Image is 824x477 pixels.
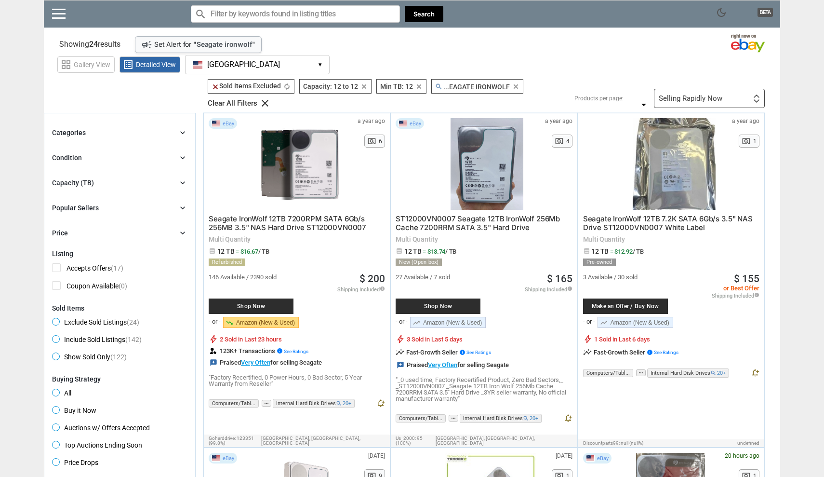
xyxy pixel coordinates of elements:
span: trending_up [600,319,608,327]
span: BETA [758,8,773,17]
button: Search [405,6,443,23]
span: Shop Now [400,303,476,309]
span: [GEOGRAPHIC_DATA], [GEOGRAPHIC_DATA],[GEOGRAPHIC_DATA] [436,436,572,446]
span: 1 [753,138,757,144]
div: - or - [583,318,595,325]
span: 27 Available / 7 sold [396,274,450,280]
span: Internal Hard Disk Drives [460,414,542,423]
i: chevron_right [178,128,187,137]
span: eBay [597,456,609,461]
i: info [647,349,653,355]
a: trending_upAmazon (New & Used) [410,317,486,328]
div: Price [52,228,68,238]
a: Seagate IronWolf 12TB 7.2K SATA 6Gb/s 3.5" NAS Drive ST12000VN0007 White Label [583,216,753,232]
span: a year ago [545,118,572,124]
div: Clear All Filters [208,100,257,107]
span: $ 155 [734,274,759,284]
button: more_horiz [449,415,458,422]
span: 2 Sold in Last 23 hours [220,336,282,342]
i: search [710,370,717,376]
a: $ 165 [547,274,572,284]
i: insights [583,348,592,356]
span: 1 Sold in Last 6 days [594,336,650,342]
a: ST12000VN0007 Seagate 12TB IronWolf 256Mb Cache 7200RRM SATA 3.5" Hard Drive [396,216,560,232]
a: Very Often [428,361,457,368]
i: bolt [209,334,218,344]
i: chevron_right [178,153,187,163]
div: Praised for selling Seagate [209,359,322,367]
span: a year ago [732,118,759,124]
span: See Ratings [654,350,678,355]
div: Condition [52,153,82,163]
div: New (Open box) [396,259,442,266]
i: bolt [583,334,593,344]
span: 12 TB [217,247,235,255]
button: notification_add [564,414,572,424]
i: info [567,286,572,291]
span: [GEOGRAPHIC_DATA] [207,60,280,69]
i: notification_add [564,414,572,422]
span: pageview [742,136,751,146]
i: chevron_right [178,228,187,238]
span: 6 [379,138,382,144]
span: Seagate IronWolf 12TB 7200RPM SATA 6Gb/s 256MB 3.5" NAS Hard Drive ST12000VN0007 [209,214,366,232]
a: $ 200 [359,274,385,284]
span: 12 TB [404,247,422,255]
i: clear [415,83,423,90]
button: more_horiz [262,400,271,407]
span: ST12000VN0007 Seagate 12TB IronWolf 256Mb Cache 7200RRM SATA 3.5" Hard Drive [396,214,560,232]
span: 3 Sold in Last 5 days [407,336,463,342]
span: 95 (100%) [396,436,423,446]
span: Fast-Growth Seller [406,349,491,355]
div: - or - [209,318,221,325]
span: ...EAGATE IRONWOLF [435,83,510,91]
span: Internal Hard Disk Drives [273,399,355,408]
span: Accepts Offers [52,263,123,275]
span: Detailed View [136,61,176,68]
span: Shipping Included [337,286,385,292]
span: Shipping Included [712,292,759,299]
span: Price Drops [52,458,98,470]
span: / TB [633,248,644,255]
span: 20 hours ago [725,453,759,459]
span: null (null%) [621,440,643,446]
i: info [459,349,465,355]
i: chevron_right [178,203,187,213]
div: Selling Rapidly Now [659,95,722,102]
i: campaign [141,39,152,50]
i: search [523,415,529,422]
span: 20+ [717,370,726,376]
div: Set Alert for " " [135,36,262,53]
div: Capacity (TB) [52,178,94,188]
span: or Best Offer [712,285,759,291]
span: Fast-Growth Seller [594,349,678,355]
span: (17) [111,264,123,272]
div: Buying Strategy [52,375,187,383]
a: Seagate IronWolf 12TB 7200RPM SATA 6Gb/s 256MB 3.5" NAS Hard Drive ST12000VN0007 [209,216,366,232]
span: undefined [737,441,759,446]
img: USA Flag [586,455,595,462]
span: 3 Available / 30 sold [583,274,638,280]
span: Buy it Now [52,406,96,418]
span: more_horiz [636,369,646,376]
span: All [52,389,71,400]
span: 123351 (99.8%) [209,436,254,446]
i: info [277,348,283,354]
span: = $12.92 [610,248,644,255]
i: clear [512,83,519,90]
span: (24) [127,318,139,326]
span: Multi Quantity [583,236,759,243]
div: Praised for selling Seagate [396,361,509,369]
i: info [754,292,759,298]
span: Computers/Tabl... [583,369,633,377]
i: chevron_right [178,178,187,188]
span: Computers/Tabl... [209,399,259,408]
i: notification_add [751,368,759,377]
div: Popular Sellers [52,203,99,213]
span: discountparts99: [583,440,620,446]
span: eBay [410,121,421,126]
span: 4 [566,138,570,144]
a: Shop Now [396,289,497,314]
span: Shop Now [213,303,289,309]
